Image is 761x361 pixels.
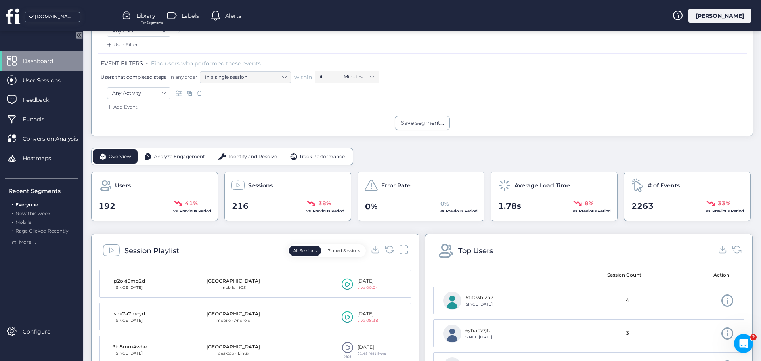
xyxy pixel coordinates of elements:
span: Mobile [15,219,31,225]
div: Top Users [458,245,493,256]
span: within [294,73,312,81]
span: New this week [15,210,50,216]
span: 38% [318,199,331,208]
nz-select-item: Minutes [344,71,374,83]
span: Feedback [23,96,61,104]
span: . [12,226,13,234]
div: Recent Segments [9,187,78,195]
span: Analyze Engagement [154,153,205,160]
div: [DATE] [357,277,378,285]
span: Rage Clicked Recently [15,228,69,234]
div: eyh3bvzjtu [465,327,492,334]
span: Error Rate [381,181,411,190]
span: . [12,209,13,216]
span: vs. Previous Period [573,208,611,214]
span: 0% [365,201,378,213]
span: Sessions [248,181,273,190]
span: . [12,218,13,225]
span: Users that completed steps [101,74,166,80]
span: Conversion Analysis [23,134,90,143]
div: Live 08:38 [357,317,378,324]
span: Dashboard [23,57,65,65]
div: 9io5mm4whe [109,343,149,351]
span: Labels [182,11,199,20]
span: Track Performance [299,153,345,160]
span: Configure [23,327,62,336]
iframe: Intercom live chat [734,334,753,353]
span: 2 [750,334,757,340]
span: Identify and Resolve [229,153,277,160]
span: User Sessions [23,76,73,85]
div: shk7a7mcyd [109,310,149,318]
div: Save segment... [401,118,444,127]
span: EVENT FILTERS [101,60,143,67]
div: Live 00:04 [357,285,378,291]
span: 4 [626,297,629,304]
div: [GEOGRAPHIC_DATA] [207,277,260,285]
span: 2263 [631,200,654,212]
span: # of Events [648,181,680,190]
span: . [12,200,13,208]
div: desktop · Linux [207,350,260,357]
span: Heatmaps [23,154,63,162]
div: p2okj5mq2d [109,277,149,285]
span: Find users who performed these events [151,60,261,67]
button: All Sessions [289,246,321,256]
div: Add Event [105,103,138,111]
mat-header-cell: Session Count [586,264,662,287]
div: SINCE [DATE] [109,317,149,324]
span: Average Load Time [514,181,570,190]
span: vs. Previous Period [706,208,744,214]
span: 192 [99,200,115,212]
span: 3 [626,330,629,337]
span: Alerts [225,11,241,20]
div: [PERSON_NAME] [688,9,751,23]
div: SINCE [DATE] [465,334,492,340]
div: [DATE] [357,310,378,318]
nz-select-item: Any Activity [112,87,165,99]
div: SINCE [DATE] [109,350,149,357]
span: Library [136,11,155,20]
div: mobile · Android [207,317,260,324]
span: Overview [109,153,131,160]
span: 216 [232,200,249,212]
div: SINCE [DATE] [465,301,493,308]
span: Everyone [15,202,38,208]
span: 0% [440,199,449,208]
mat-header-cell: Action [662,264,739,287]
div: SINCE [DATE] [109,285,149,291]
div: User Filter [105,41,138,49]
button: Pinned Sessions [323,246,365,256]
div: 01:48 AMㅤ1 Event [358,351,386,356]
span: in any order [168,74,197,80]
div: 5tit03hl2a2 [465,294,493,302]
div: [GEOGRAPHIC_DATA] [207,343,260,351]
span: For Segments [141,20,163,25]
div: 00:03 [342,355,354,358]
span: . [146,58,148,66]
nz-select-item: In a single session [205,71,286,83]
span: 41% [185,199,198,208]
span: Funnels [23,115,56,124]
span: vs. Previous Period [306,208,344,214]
span: More ... [19,239,36,246]
span: vs. Previous Period [440,208,478,214]
span: 33% [718,199,730,208]
span: 1.78s [498,200,521,212]
span: Users [115,181,131,190]
span: vs. Previous Period [173,208,211,214]
div: mobile · iOS [207,285,260,291]
div: [GEOGRAPHIC_DATA] [207,310,260,318]
div: [DATE] [358,344,386,351]
div: Session Playlist [124,245,179,256]
span: 8% [585,199,593,208]
div: [DOMAIN_NAME] [35,13,75,21]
